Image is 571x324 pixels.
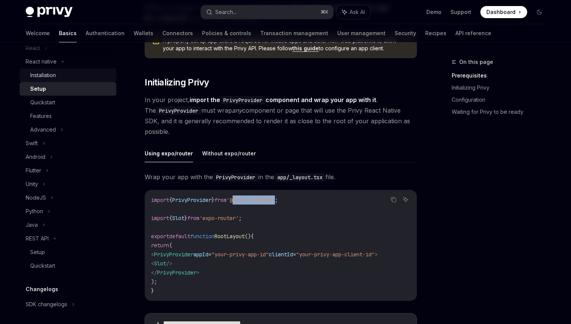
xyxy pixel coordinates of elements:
[425,24,446,42] a: Recipes
[151,260,154,267] span: <
[296,251,375,258] span: "your-privy-app-client-id"
[151,215,169,222] span: import
[211,197,215,203] span: }
[20,68,116,82] a: Installation
[151,269,157,276] span: </
[26,152,45,161] div: Android
[162,24,193,42] a: Connectors
[452,70,551,82] a: Prerequisites
[486,8,515,16] span: Dashboard
[292,45,319,52] a: this guide
[455,24,491,42] a: API reference
[232,107,242,114] em: any
[20,82,116,96] a: Setup
[169,215,172,222] span: {
[30,71,56,80] div: Installation
[533,6,545,18] button: Toggle dark mode
[213,173,258,181] code: PrivyProvider
[337,5,370,19] button: Ask AI
[239,215,242,222] span: ;
[452,94,551,106] a: Configuration
[190,233,215,240] span: function
[20,259,116,273] a: Quickstart
[215,233,245,240] span: RootLayout
[459,57,493,67] span: On this page
[151,287,154,294] span: }
[401,195,411,205] button: Ask AI
[26,234,49,243] div: REST API
[452,82,551,94] a: Initializing Privy
[151,233,169,240] span: export
[134,24,153,42] a: Wallets
[26,139,38,148] div: Swift
[151,197,169,203] span: import
[26,300,67,309] div: SDK changelogs
[30,125,56,134] div: Advanced
[26,7,73,17] img: dark logo
[145,172,417,182] span: Wrap your app with the in the file.
[220,96,265,104] code: PrivyProvider
[201,5,333,19] button: Search...⌘K
[199,215,239,222] span: 'expo-router'
[196,269,199,276] span: >
[274,173,326,181] code: app/_layout.tsx
[172,215,184,222] span: Slot
[245,233,251,240] span: ()
[26,57,57,66] div: React native
[169,233,190,240] span: default
[169,197,172,203] span: {
[26,166,41,175] div: Flutter
[211,251,269,258] span: "your-privy-app-id"
[154,260,166,267] span: Slot
[480,6,527,18] a: Dashboard
[163,37,409,52] span: A properly set up app client is required for mobile apps and other non-web platforms to allow you...
[145,95,417,137] span: In your project, . The must wrap component or page that will use the Privy React Native SDK, and ...
[190,96,376,104] strong: import the component and wrap your app with it
[151,278,157,285] span: );
[269,251,293,258] span: clientId
[166,260,172,267] span: />
[275,197,278,203] span: ;
[215,8,236,17] div: Search...
[227,197,275,203] span: '@privy-io/expo'
[30,248,45,257] div: Setup
[30,84,46,93] div: Setup
[59,24,77,42] a: Basics
[251,233,254,240] span: {
[26,220,38,229] div: Java
[337,24,386,42] a: User management
[30,261,55,270] div: Quickstart
[151,242,169,249] span: return
[375,251,378,258] span: >
[172,197,211,203] span: PrivyProvider
[452,106,551,118] a: Waiting for Privy to be ready
[154,251,193,258] span: PrivyProvider
[202,24,251,42] a: Policies & controls
[20,109,116,123] a: Features
[26,180,38,189] div: Unity
[30,98,55,107] div: Quickstart
[145,76,209,88] span: Initializing Privy
[389,195,398,205] button: Copy the contents from the code block
[215,197,227,203] span: from
[208,251,211,258] span: =
[321,9,329,15] span: ⌘ K
[26,207,43,216] div: Python
[26,285,58,294] h5: Changelogs
[426,8,441,16] a: Demo
[26,193,46,202] div: NodeJS
[86,24,125,42] a: Authentication
[193,251,208,258] span: appId
[26,24,50,42] a: Welcome
[169,242,172,249] span: (
[145,144,193,162] button: Using expo/router
[202,144,256,162] button: Without expo/router
[157,269,196,276] span: PrivyProvider
[350,8,365,16] span: Ask AI
[151,251,154,258] span: <
[20,245,116,259] a: Setup
[20,96,116,109] a: Quickstart
[184,215,187,222] span: }
[187,215,199,222] span: from
[156,107,201,115] code: PrivyProvider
